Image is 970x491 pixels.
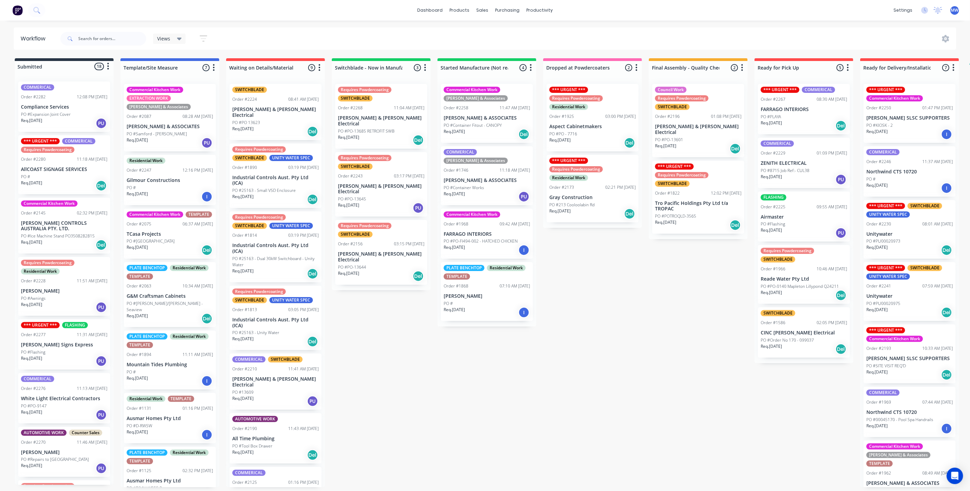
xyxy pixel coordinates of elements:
p: Req. [DATE] [21,180,42,186]
div: *** URGENT ***COMMERICALOrder #226708:30 AM [DATE]FARRAGO INTERIORSPO #PLAYAReq.[DATE]Del [758,84,850,134]
div: 03:19 PM [DATE] [288,232,319,238]
div: COMMERICAL [21,84,54,90]
div: Order #1968 [444,221,468,227]
div: Residential WorkOrder #224712:16 PM [DATE]Gilmour ConstructionsPO #Req.[DATE]I [124,155,216,205]
p: CINC [PERSON_NAME] Electrical [761,330,847,336]
p: PO #[GEOGRAPHIC_DATA] [127,238,175,244]
div: Residential Work [487,265,526,271]
div: Del [730,220,741,231]
div: Order #2277 [21,332,46,338]
div: Del [413,271,424,282]
p: Aspect Cabinetmakers [549,124,636,130]
div: *** URGENT ***FLASHINGOrder #227711:31 AM [DATE][PERSON_NAME] Signs ExpressPO #FlashingReq.[DATE]PU [18,319,110,370]
div: FLASHINGOrder #222509:55 AM [DATE]AirmasterPO #FlashingReq.[DATE]PU [758,192,850,242]
div: *** URGENT ***Requires PowdercoatingResidential WorkOrder #217302:21 PM [DATE]Gray ConstructionPO... [547,155,639,222]
p: Compliance Services [21,104,107,110]
p: Req. [DATE] [338,270,359,277]
div: Requires PowdercoatingSWITCHBLADEOrder #224303:17 PM [DATE][PERSON_NAME] & [PERSON_NAME] Electric... [335,152,427,217]
p: [PERSON_NAME] & [PERSON_NAME] Electrical [338,183,424,195]
div: Order #1966 [761,266,785,272]
p: Req. [DATE] [761,227,782,233]
div: Requires PowdercoatingSWITCHBLADEUNITY WATER SPECOrder #189003:19 PM [DATE]Industrial Controls Au... [230,144,322,208]
p: Industrial Controls Aust. Pty Ltd (ICA) [232,317,319,329]
div: Residential Work [549,175,588,181]
div: Del [96,180,107,191]
div: UNITY WATER SPEC [269,223,313,229]
p: Airmaster [761,214,847,220]
p: Req. [DATE] [444,307,465,313]
div: Order #2063 [127,283,151,289]
div: COMMERICAL [761,140,794,147]
div: Requires Powdercoating [338,155,391,161]
div: Council Work [655,87,687,93]
div: Requires PowdercoatingSWITCHBLADEOrder #215603:15 PM [DATE][PERSON_NAME] & [PERSON_NAME] Electric... [335,220,427,285]
div: Commercial Kitchen Work [127,211,183,218]
p: PO #PO-13601 [655,137,683,143]
p: PO #25163 - Small VSD Enclosure [232,187,296,194]
div: SWITCHBLADE [655,104,690,110]
p: [PERSON_NAME] CONTROLS AUSTRALIA PTY. LTD. [21,220,107,232]
p: PO # [444,300,453,307]
p: AllCOAST SIGNAGE SERVICES [21,167,107,172]
div: PU [96,302,107,313]
div: Requires Powdercoating [232,214,286,220]
div: Del [201,245,212,256]
p: PO #PO-13644 [338,264,366,270]
div: 11:18 AM [DATE] [500,167,530,173]
p: PO #[PERSON_NAME]/[PERSON_NAME] - Seaview [127,300,213,313]
div: Commercial Kitchen Work [444,211,500,218]
div: 08:30 AM [DATE] [817,96,847,102]
p: ZENITH ELECTRICAL [761,160,847,166]
p: Req. [DATE] [655,219,676,225]
div: Order #1925 [549,113,574,120]
div: Order #1586 [761,320,785,326]
p: Reade Water Pty Ltd [761,276,847,282]
div: Requires PowdercoatingSWITCHBLADEOrder #226811:04 AM [DATE][PERSON_NAME] & [PERSON_NAME] Electric... [335,84,427,149]
div: COMMERICAL [62,138,95,144]
p: Req. [DATE] [866,182,888,188]
div: COMMERICALOrder #222901:09 PM [DATE]ZENITH ELECTRICALPO #8715 Job Ref:- CUL38Req.[DATE]PU [758,138,850,188]
div: Requires Powdercoating [549,166,603,172]
div: PLATE BENCHTOP [127,265,167,271]
div: *** URGENT ***Requires PowdercoatingSWITCHBLADEOrder #182212:02 PM [DATE]Tro Pacific Holdings Pty... [652,161,744,234]
div: EXTRACTION WORK [127,95,171,101]
img: Factory [12,5,23,15]
div: PLATE BENCHTOPResidential WorkTEMPLATEOrder #189411:11 AM [DATE]Mountain Tides PlumbingPO #Req.[D... [124,331,216,390]
p: Req. [DATE] [338,134,359,140]
div: PLATE BENCHTOPResidential WorkTEMPLATEOrder #186807:10 AM [DATE][PERSON_NAME]PO #Req.[DATE]I [441,262,533,321]
div: Order #2225 [761,204,785,210]
div: Order #1813 [232,307,257,313]
div: SWITCHBLADE [761,256,795,262]
div: PLATE BENCHTOP [127,333,167,340]
div: Del [413,135,424,146]
div: Del [96,240,107,250]
p: PO #25163 - Unity Water [232,330,279,336]
div: SWITCHBLADE [338,231,373,237]
div: 10:34 AM [DATE] [183,283,213,289]
div: *** URGENT ***SWITCHBLADEUNITY WATER SPECOrder #223008:01 AM [DATE]UnitywaterPO #PU00020973Req.[D... [864,200,956,259]
div: COMMERICALOrder #228212:08 PM [DATE]Compliance ServicesPO #Expansion Joint CoverReq.[DATE]PU [18,82,110,132]
div: 12:02 PM [DATE] [711,190,741,196]
div: PLATE BENCHTOPResidential WorkTEMPLATEOrder #206310:34 AM [DATE]G&M Craftsman CabinetsPO #[PERSON... [124,262,216,327]
div: Del [307,126,318,137]
div: SWITCHBLADE [232,223,267,229]
div: 07:10 AM [DATE] [500,283,530,289]
p: PO #PO 13623 [232,120,260,126]
div: I [201,191,212,202]
p: Req. [DATE] [761,290,782,296]
div: Requires Powdercoating [549,95,603,101]
div: TEMPLATE [444,273,470,280]
div: COMMERICAL [444,149,477,155]
p: Req. [DATE] [21,302,42,308]
p: PO #Order No 170 - 099037 [761,337,814,343]
div: FLASHING [62,322,88,328]
div: 11:04 AM [DATE] [394,105,424,111]
p: PO #KIOSK - 2 [866,122,893,128]
div: PLATE BENCHTOP [444,265,484,271]
div: Del [835,120,846,131]
div: Requires Powdercoating [655,172,709,178]
div: Del [941,245,952,256]
div: SWITCHBLADE [338,95,373,101]
div: Order #2241 [866,283,891,289]
div: Requires PowdercoatingSWITCHBLADEUNITY WATER SPECOrder #181403:19 PM [DATE]Industrial Controls Au... [230,211,322,282]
